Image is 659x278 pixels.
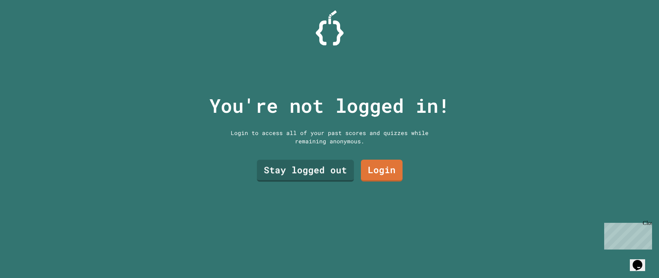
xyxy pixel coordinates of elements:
[226,129,434,145] div: Login to access all of your past scores and quizzes while remaining anonymous.
[3,3,48,44] div: Chat with us now!Close
[257,160,354,182] a: Stay logged out
[361,160,403,182] a: Login
[601,220,652,250] iframe: chat widget
[630,250,652,271] iframe: chat widget
[316,10,344,45] img: Logo.svg
[209,91,450,120] p: You're not logged in!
